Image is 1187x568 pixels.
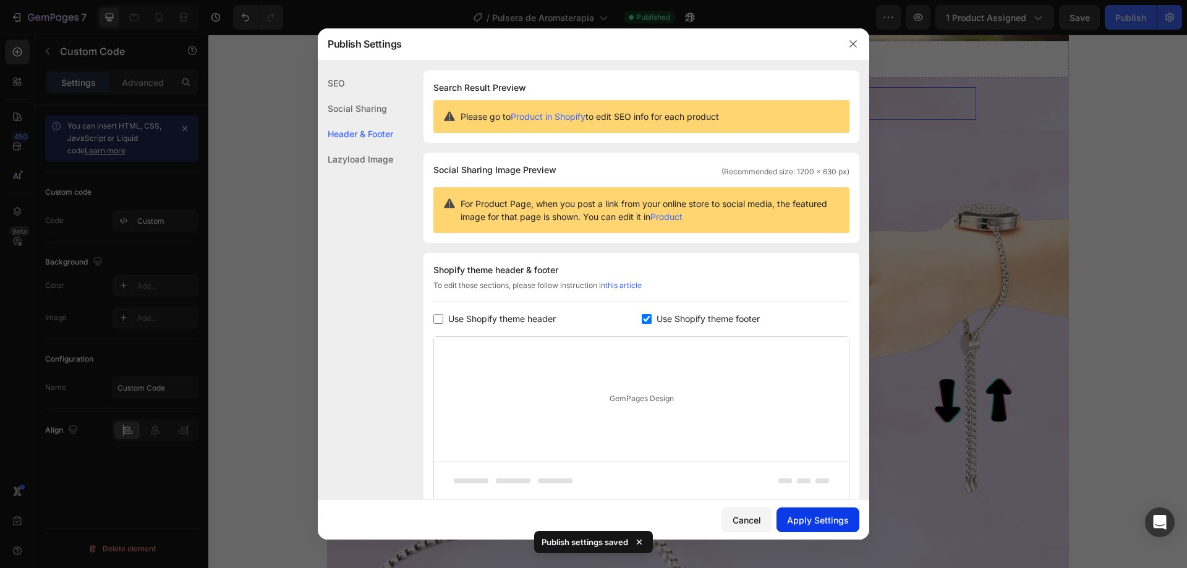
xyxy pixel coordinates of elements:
span: Use Shopify theme header [448,312,556,326]
div: GemPages Design [434,337,849,461]
span: Social Sharing Image Preview [433,163,556,177]
span: For Product Page, when you post a link from your online store to social media, the featured image... [461,197,840,223]
div: Social Sharing [318,96,393,121]
div: To edit those sections, please follow instruction in [433,280,849,302]
div: Lazyload Image [318,146,393,172]
div: Publish Settings [318,28,837,60]
span: Use Shopify theme footer [657,312,760,326]
a: this article [605,281,642,290]
div: Apply Settings [787,514,849,527]
div: Open Intercom Messenger [1145,507,1175,537]
div: Shopify theme header & footer [433,263,849,278]
p: Publish settings saved [542,536,628,548]
div: Cancel [733,514,761,527]
button: Cancel [722,507,772,532]
div: Custom Code [227,35,279,46]
h1: Search Result Preview [433,80,849,95]
div: SEO [318,70,393,96]
span: Please go to to edit SEO info for each product [461,110,719,123]
div: Header & Footer [318,121,393,146]
p: Publish the page to see the content. [211,62,768,75]
button: Apply Settings [776,507,859,532]
div: Drop element here [464,20,530,30]
a: Product [650,211,683,222]
span: (Recommended size: 1200 x 630 px) [721,166,849,177]
a: Product in Shopify [511,111,585,122]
